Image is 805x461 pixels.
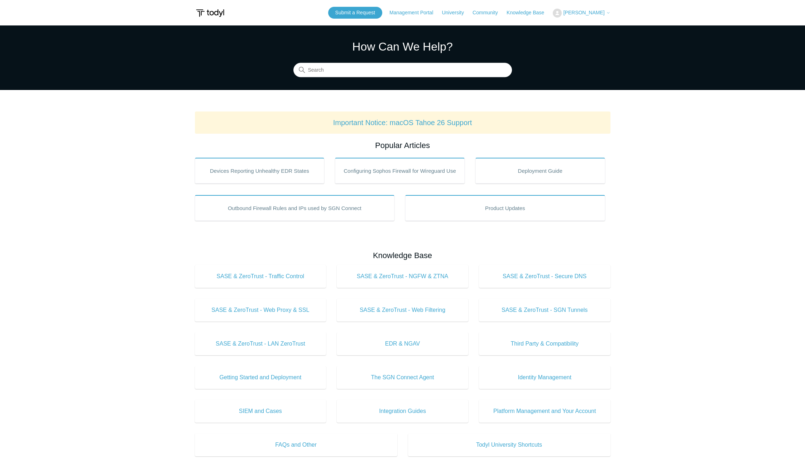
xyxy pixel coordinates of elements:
[195,195,395,221] a: Outbound Firewall Rules and IPs used by SGN Connect
[337,265,468,288] a: SASE & ZeroTrust - NGFW & ZTNA
[479,400,610,423] a: Platform Management and Your Account
[408,433,610,456] a: Todyl University Shortcuts
[335,158,465,184] a: Configuring Sophos Firewall for Wireguard Use
[479,299,610,322] a: SASE & ZeroTrust - SGN Tunnels
[206,441,387,449] span: FAQs and Other
[553,9,610,18] button: [PERSON_NAME]
[195,299,326,322] a: SASE & ZeroTrust - Web Proxy & SSL
[490,407,600,415] span: Platform Management and Your Account
[195,366,326,389] a: Getting Started and Deployment
[348,407,457,415] span: Integration Guides
[333,119,472,127] a: Important Notice: macOS Tahoe 26 Support
[206,272,316,281] span: SASE & ZeroTrust - Traffic Control
[195,158,325,184] a: Devices Reporting Unhealthy EDR States
[490,306,600,314] span: SASE & ZeroTrust - SGN Tunnels
[348,373,457,382] span: The SGN Connect Agent
[479,265,610,288] a: SASE & ZeroTrust - Secure DNS
[206,407,316,415] span: SIEM and Cases
[206,373,316,382] span: Getting Started and Deployment
[206,306,316,314] span: SASE & ZeroTrust - Web Proxy & SSL
[195,6,225,20] img: Todyl Support Center Help Center home page
[206,339,316,348] span: SASE & ZeroTrust - LAN ZeroTrust
[479,366,610,389] a: Identity Management
[442,9,471,16] a: University
[337,299,468,322] a: SASE & ZeroTrust - Web Filtering
[337,366,468,389] a: The SGN Connect Agent
[419,441,600,449] span: Todyl University Shortcuts
[348,306,457,314] span: SASE & ZeroTrust - Web Filtering
[195,400,326,423] a: SIEM and Cases
[507,9,551,16] a: Knowledge Base
[337,332,468,355] a: EDR & NGAV
[389,9,440,16] a: Management Portal
[490,339,600,348] span: Third Party & Compatibility
[195,249,610,261] h2: Knowledge Base
[479,332,610,355] a: Third Party & Compatibility
[563,10,604,15] span: [PERSON_NAME]
[475,158,605,184] a: Deployment Guide
[195,139,610,151] h2: Popular Articles
[490,373,600,382] span: Identity Management
[337,400,468,423] a: Integration Guides
[293,63,512,77] input: Search
[293,38,512,55] h1: How Can We Help?
[195,433,397,456] a: FAQs and Other
[348,339,457,348] span: EDR & NGAV
[348,272,457,281] span: SASE & ZeroTrust - NGFW & ZTNA
[473,9,505,16] a: Community
[195,332,326,355] a: SASE & ZeroTrust - LAN ZeroTrust
[328,7,382,19] a: Submit a Request
[195,265,326,288] a: SASE & ZeroTrust - Traffic Control
[490,272,600,281] span: SASE & ZeroTrust - Secure DNS
[405,195,605,221] a: Product Updates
